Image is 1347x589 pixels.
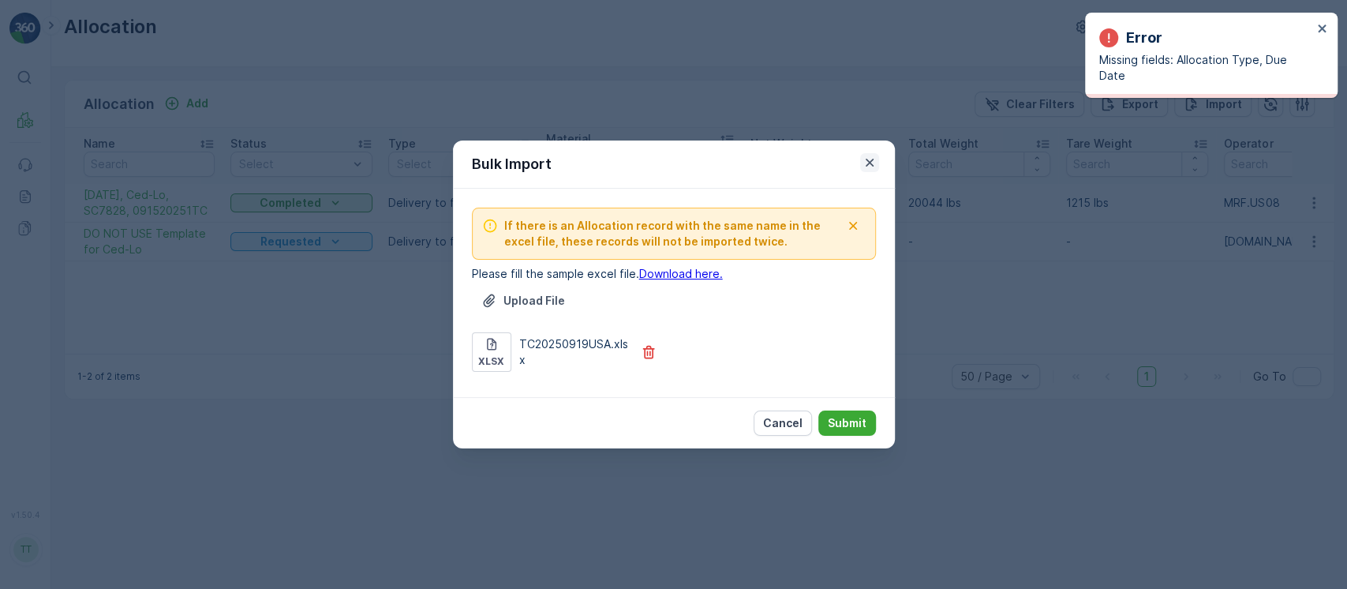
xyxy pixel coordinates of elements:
button: close [1317,22,1328,37]
p: Missing fields: Allocation Type, Due Date [1099,52,1312,84]
p: Error [1126,27,1162,49]
p: Please fill the sample excel file. [472,266,876,282]
p: Bulk Import [472,153,552,175]
p: Upload File [503,293,565,309]
span: If there is an Allocation record with the same name in the excel file, these records will not be ... [504,218,840,249]
button: Upload File [472,288,574,313]
p: Cancel [763,415,803,431]
p: TC20250919USA.xlsx [519,336,631,368]
p: xlsx [478,355,504,368]
p: Submit [828,415,866,431]
a: Download here. [639,267,723,280]
button: Cancel [754,411,812,436]
button: Submit [818,411,876,436]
